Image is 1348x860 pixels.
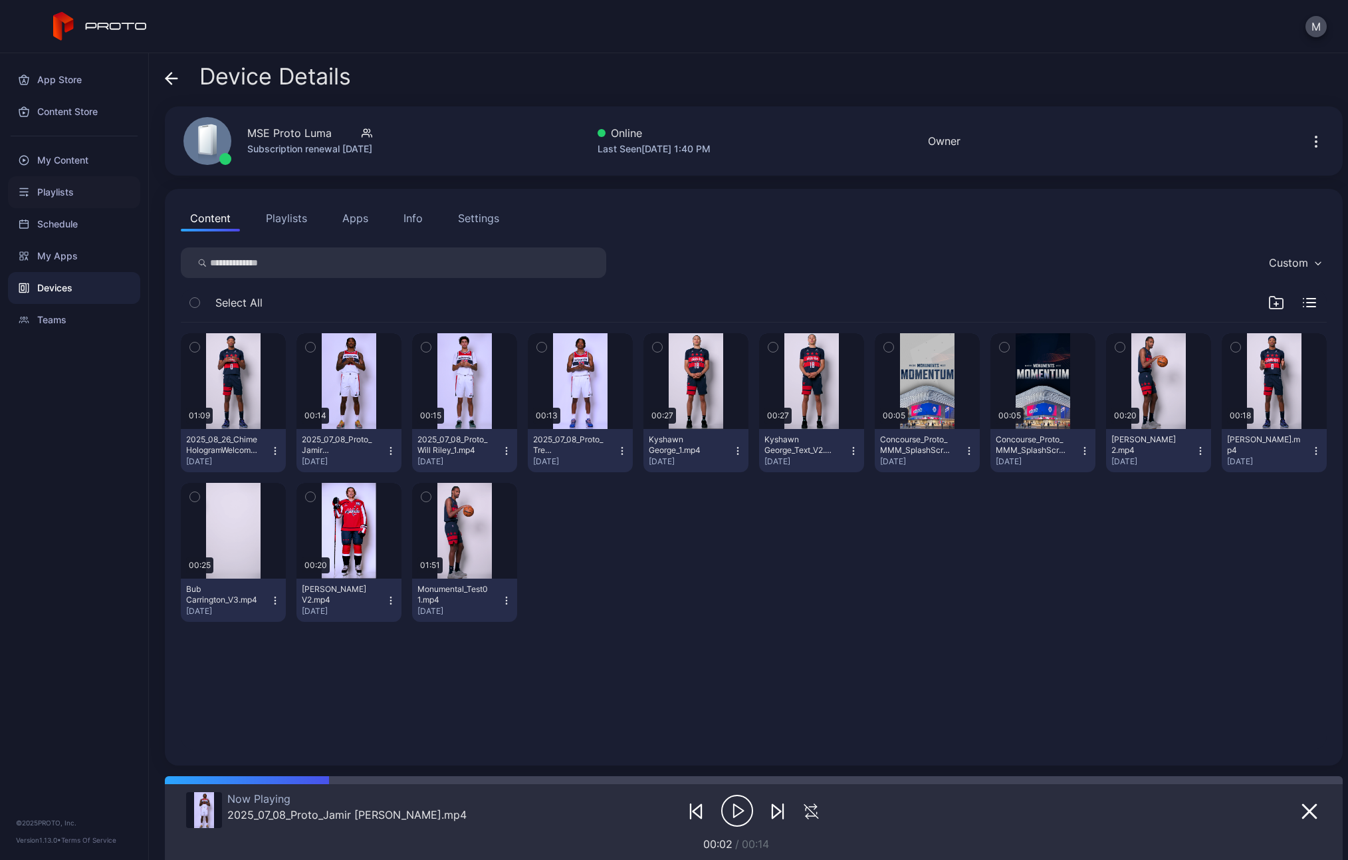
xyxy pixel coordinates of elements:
[186,434,259,456] div: 2025_08_26_ChimeHologramWelcome_V2.mp4
[186,456,270,467] div: [DATE]
[735,837,739,851] span: /
[247,125,332,141] div: MSE Proto Luma
[8,64,140,96] a: App Store
[181,205,240,231] button: Content
[8,144,140,176] a: My Content
[1269,256,1308,269] div: Custom
[333,205,378,231] button: Apps
[1227,434,1300,456] div: Bilal Coulibaly.mp4
[227,792,467,805] div: Now Playing
[598,125,711,141] div: Online
[764,456,848,467] div: [DATE]
[257,205,316,231] button: Playlists
[759,429,864,472] button: Kyshawn George_Text_V2.mp4[DATE]
[8,176,140,208] a: Playlists
[417,606,501,617] div: [DATE]
[928,133,960,149] div: Owner
[875,429,980,472] button: Concourse_Proto_MMM_SplashScreen_5 Second Version_Silver.mp4[DATE]
[1106,429,1211,472] button: [PERSON_NAME] 2.mp4[DATE]
[1111,434,1184,456] div: Alexander Sarr 2.mp4
[880,456,964,467] div: [DATE]
[996,434,1069,456] div: Concourse_Proto_MMM_SplashScreen_5 Second Version_Blue.mp4
[528,429,633,472] button: 2025_07_08_Proto_Tre [PERSON_NAME].mp4[DATE]
[598,141,711,157] div: Last Seen [DATE] 1:40 PM
[458,210,499,226] div: Settings
[703,837,732,851] span: 00:02
[302,584,375,605] div: Strome V2.mp4
[996,456,1079,467] div: [DATE]
[247,141,372,157] div: Subscription renewal [DATE]
[643,429,748,472] button: Kyshawn George_1.mp4[DATE]
[880,434,953,456] div: Concourse_Proto_MMM_SplashScreen_5 Second Version_Silver.mp4
[403,210,423,226] div: Info
[186,584,259,605] div: Bub Carrington_V3.mp4
[8,96,140,128] a: Content Store
[412,429,517,472] button: 2025_07_08_Proto_Will Riley_1.mp4[DATE]
[227,808,467,821] div: 2025_07_08_Proto_Jamir Watkins.mp4
[186,606,270,617] div: [DATE]
[417,434,491,456] div: 2025_07_08_Proto_Will Riley_1.mp4
[764,434,838,456] div: Kyshawn George_Text_V2.mp4
[8,208,140,240] a: Schedule
[8,304,140,336] a: Teams
[302,606,386,617] div: [DATE]
[649,456,732,467] div: [DATE]
[16,836,61,844] span: Version 1.13.0 •
[1227,456,1311,467] div: [DATE]
[990,429,1095,472] button: Concourse_Proto_MMM_SplashScreen_5 Second Version_Blue.mp4[DATE]
[8,240,140,272] a: My Apps
[394,205,432,231] button: Info
[302,456,386,467] div: [DATE]
[649,434,722,456] div: Kyshawn George_1.mp4
[412,579,517,622] button: Monumental_Test01.mp4[DATE]
[533,434,606,456] div: 2025_07_08_Proto_Tre Johnson.mp4
[1111,456,1195,467] div: [DATE]
[449,205,508,231] button: Settings
[1305,16,1327,37] button: M
[533,456,617,467] div: [DATE]
[302,434,375,456] div: 2025_07_08_Proto_Jamir Watkins.mp4
[417,584,491,605] div: Monumental_Test01.mp4
[296,429,401,472] button: 2025_07_08_Proto_Jamir [PERSON_NAME].mp4[DATE]
[181,429,286,472] button: 2025_08_26_ChimeHologramWelcome_V2.mp4[DATE]
[215,295,263,311] span: Select All
[417,456,501,467] div: [DATE]
[16,817,132,828] div: © 2025 PROTO, Inc.
[742,837,769,851] span: 00:14
[1262,247,1327,278] button: Custom
[8,272,140,304] a: Devices
[181,579,286,622] button: Bub Carrington_V3.mp4[DATE]
[199,64,351,89] span: Device Details
[61,836,116,844] a: Terms Of Service
[1222,429,1327,472] button: [PERSON_NAME].mp4[DATE]
[296,579,401,622] button: [PERSON_NAME] V2.mp4[DATE]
